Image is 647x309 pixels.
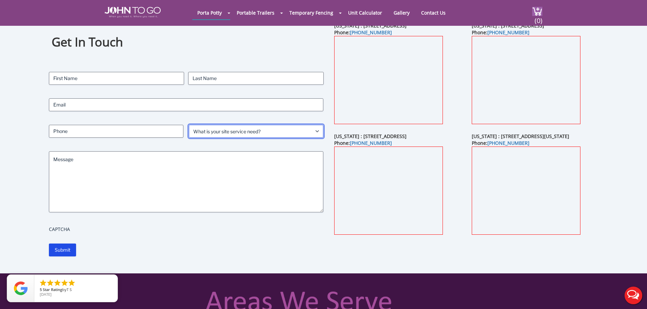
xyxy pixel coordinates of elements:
[46,279,54,287] li: 
[343,6,387,19] a: Unit Calculator
[49,125,183,138] input: Phone
[43,287,62,292] span: Star Rating
[49,226,324,233] label: CAPTCHA
[487,140,529,146] a: [PHONE_NUMBER]
[67,287,72,292] span: T S
[534,11,542,25] span: (0)
[40,288,112,292] span: by
[472,22,544,29] b: [US_STATE] : [STREET_ADDRESS]
[105,7,161,18] img: JOHN to go
[334,133,407,139] b: [US_STATE] : [STREET_ADDRESS]
[350,140,392,146] a: [PHONE_NUMBER]
[52,34,321,51] h1: Get In Touch
[532,7,542,16] img: cart a
[188,72,323,85] input: Last Name
[416,6,451,19] a: Contact Us
[334,22,407,29] b: [US_STATE] : [STREET_ADDRESS]
[350,29,392,36] a: [PHONE_NUMBER]
[334,140,392,146] b: Phone:
[487,29,529,36] a: [PHONE_NUMBER]
[192,6,227,19] a: Porta Potty
[60,279,69,287] li: 
[472,140,529,146] b: Phone:
[472,133,569,139] b: [US_STATE] : [STREET_ADDRESS][US_STATE]
[14,282,28,295] img: Review Rating
[472,29,529,36] b: Phone:
[40,292,52,297] span: [DATE]
[68,279,76,287] li: 
[53,279,61,287] li: 
[284,6,338,19] a: Temporary Fencing
[232,6,280,19] a: Portable Trailers
[334,29,392,36] b: Phone:
[389,6,415,19] a: Gallery
[39,279,47,287] li: 
[620,282,647,309] button: Live Chat
[40,287,42,292] span: 5
[49,72,184,85] input: First Name
[49,244,76,256] input: Submit
[49,98,324,111] input: Email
